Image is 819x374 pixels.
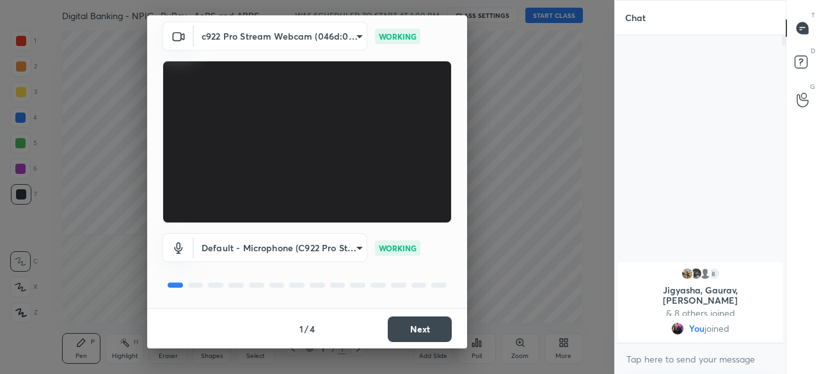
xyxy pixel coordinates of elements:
[379,242,417,254] p: WORKING
[699,267,712,280] img: default.png
[811,46,815,56] p: D
[704,323,729,334] span: joined
[689,323,704,334] span: You
[626,285,775,306] p: Jigyasha, Gaurav, [PERSON_NAME]
[671,322,684,335] img: 9f6b1010237b4dfe9863ee218648695e.jpg
[310,322,315,336] h4: 4
[194,22,367,51] div: c922 Pro Stream Webcam (046d:085c)
[615,1,656,35] p: Chat
[299,322,303,336] h4: 1
[690,267,703,280] img: c6e13c2b891d48a3bb76abc13c67d13b.jpg
[305,322,308,336] h4: /
[388,316,452,342] button: Next
[615,260,786,344] div: grid
[194,233,367,262] div: c922 Pro Stream Webcam (046d:085c)
[811,10,815,20] p: T
[810,82,815,91] p: G
[681,267,694,280] img: 873a040385c240a99fe14329f76eedd5.77597268_3
[379,31,417,42] p: WORKING
[708,267,720,280] div: 8
[626,308,775,318] p: & 8 others joined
